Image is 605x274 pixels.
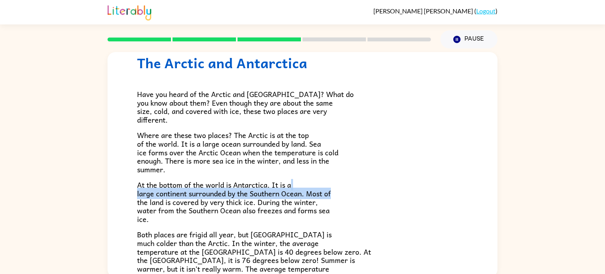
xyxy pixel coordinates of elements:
h1: The Arctic and Antarctica [137,55,468,71]
button: Pause [440,30,497,48]
span: Have you heard of the Arctic and [GEOGRAPHIC_DATA]? What do you know about them? Even though they... [137,88,354,125]
span: Where are these two places? The Arctic is at the top of the world. It is a large ocean surrounded... [137,129,338,175]
span: At the bottom of the world is Antarctica. It is a large continent surrounded by the Southern Ocea... [137,179,331,224]
img: Literably [108,3,151,21]
span: [PERSON_NAME] [PERSON_NAME] [373,7,474,15]
div: ( ) [373,7,497,15]
a: Logout [476,7,496,15]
